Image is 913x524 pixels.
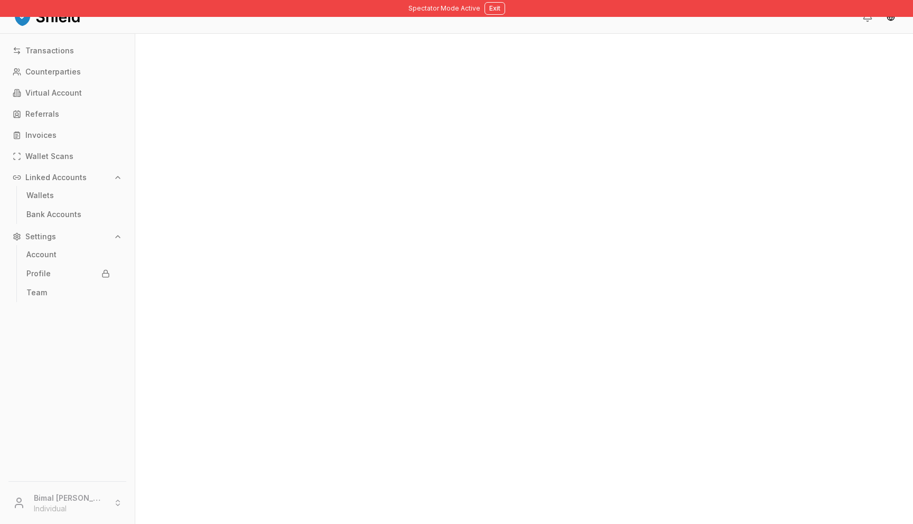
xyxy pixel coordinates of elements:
a: Invoices [8,127,126,144]
p: Account [26,251,57,258]
a: Counterparties [8,63,126,80]
p: Referrals [25,110,59,118]
button: Settings [8,228,126,245]
a: Team [22,284,114,301]
span: Spectator Mode Active [408,4,480,13]
a: Wallet Scans [8,148,126,165]
a: Referrals [8,106,126,123]
a: Virtual Account [8,85,126,101]
button: Exit [485,2,505,15]
p: Counterparties [25,68,81,76]
p: Linked Accounts [25,174,87,181]
a: Profile [22,265,114,282]
a: Wallets [22,187,114,204]
p: Wallet Scans [25,153,73,160]
p: Transactions [25,47,74,54]
p: Wallets [26,192,54,199]
a: Bank Accounts [22,206,114,223]
p: Virtual Account [25,89,82,97]
p: Profile [26,270,51,277]
p: Settings [25,233,56,240]
p: Invoices [25,132,57,139]
a: Account [22,246,114,263]
p: Team [26,289,47,296]
p: Bank Accounts [26,211,81,218]
button: Linked Accounts [8,169,126,186]
a: Transactions [8,42,126,59]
